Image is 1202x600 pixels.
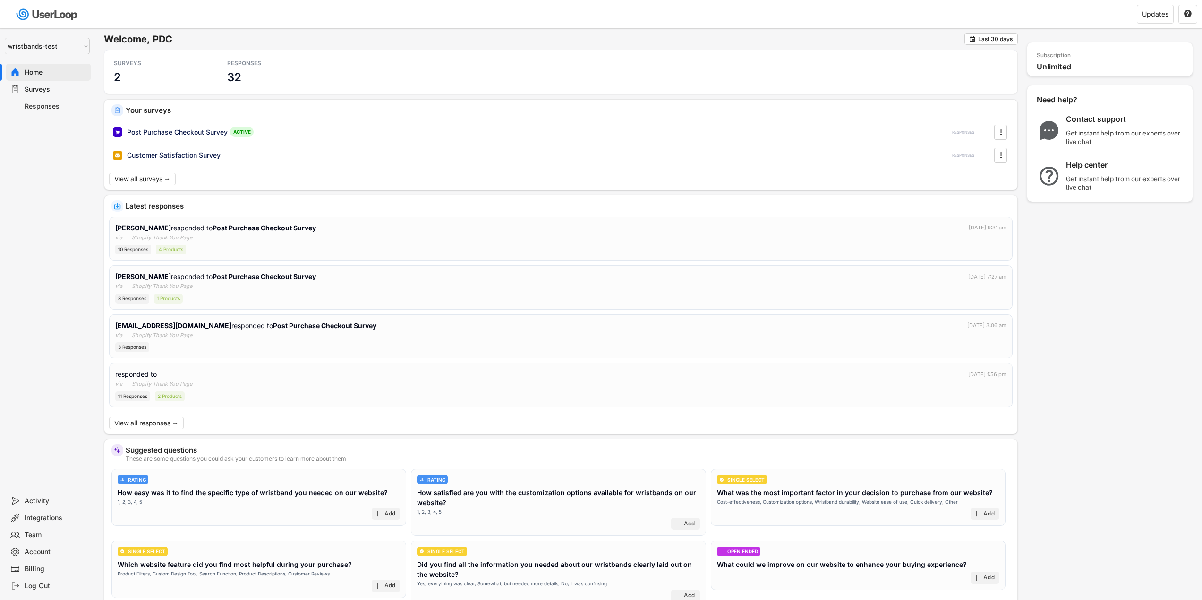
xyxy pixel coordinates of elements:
[115,331,122,339] div: via
[127,151,221,160] div: Customer Satisfaction Survey
[114,203,121,210] img: IncomingMajor.svg
[109,417,184,429] button: View all responses →
[996,148,1006,162] button: 
[684,520,695,528] div: Add
[1037,52,1071,59] div: Subscription
[25,582,87,591] div: Log Out
[14,5,81,24] img: userloop-logo-01.svg
[124,332,130,338] img: yH5BAEAAAAALAAAAAABAAEAAAIBRAA7
[1142,11,1168,17] div: Updates
[983,574,995,582] div: Add
[132,331,192,339] div: Shopify Thank You Page
[118,499,142,506] div: 1, 2, 3, 4, 5
[115,234,122,242] div: via
[115,321,376,330] div: responded to
[114,70,121,85] h3: 2
[114,59,199,67] div: SURVEYS
[384,510,396,518] div: Add
[968,273,1006,281] div: [DATE] 7:27 am
[717,559,967,569] div: What could we improve on our website to enhance your buying experience?
[417,488,699,507] div: How satisfied are you with the customization options available for wristbands on our website?
[952,153,974,158] div: RESPONSES
[126,203,1010,210] div: Latest responses
[1000,150,1002,160] text: 
[1066,160,1184,170] div: Help center
[684,592,695,600] div: Add
[115,245,151,254] div: 10 Responses
[417,580,607,587] div: Yes, everything was clear, Somewhat, but needed more details, No, it was confusing
[25,497,87,506] div: Activity
[25,68,87,77] div: Home
[115,380,122,388] div: via
[126,456,1010,462] div: These are some questions you could ask your customers to learn more about them
[118,488,388,498] div: How easy was it to find the specific type of wristband you needed on our website?
[384,582,396,590] div: Add
[115,272,171,280] strong: [PERSON_NAME]
[417,559,699,579] div: Did you find all the information you needed about our wristbands clearly laid out on the website?
[213,272,316,280] strong: Post Purchase Checkout Survey
[273,321,376,330] strong: Post Purchase Checkout Survey
[115,271,318,281] div: responded to
[952,130,974,135] div: RESPONSES
[132,380,192,388] div: Shopify Thank You Page
[1066,129,1184,146] div: Get instant help from our experts over live chat
[970,35,975,42] text: 
[1000,127,1002,137] text: 
[127,127,228,137] div: Post Purchase Checkout Survey
[978,36,1013,42] div: Last 30 days
[996,125,1006,139] button: 
[1037,62,1188,72] div: Unlimited
[132,234,192,242] div: Shopify Thank You Page
[213,224,316,232] strong: Post Purchase Checkout Survey
[230,127,254,137] div: ACTIVE
[25,102,87,111] div: Responses
[969,35,976,42] button: 
[25,514,87,523] div: Integrations
[1066,114,1184,124] div: Contact support
[25,85,87,94] div: Surveys
[25,548,87,557] div: Account
[115,282,122,290] div: via
[227,59,312,67] div: RESPONSES
[155,391,185,401] div: 2 Products
[727,477,765,482] div: SINGLE SELECT
[126,447,1010,454] div: Suggested questions
[124,381,130,387] img: yH5BAEAAAAALAAAAAABAAEAAAIBRAA7
[719,549,724,554] img: yH5BAEAAAAALAAAAAABAAEAAAIBRAA7
[1037,121,1061,140] img: ChatMajor.svg
[969,224,1006,232] div: [DATE] 9:31 am
[115,294,149,304] div: 8 Responses
[983,510,995,518] div: Add
[132,282,192,290] div: Shopify Thank You Page
[156,245,186,254] div: 4 Products
[427,549,465,554] div: SINGLE SELECT
[1066,175,1184,192] div: Get instant help from our experts over live chat
[104,33,964,45] h6: Welcome, PDC
[115,391,150,401] div: 11 Responses
[126,107,1010,114] div: Your surveys
[1184,10,1192,18] button: 
[417,508,442,515] div: 1, 2, 3, 4, 5
[968,371,1006,379] div: [DATE] 1:56 pm
[727,549,758,554] div: OPEN ENDED
[128,477,146,482] div: RATING
[124,284,130,289] img: yH5BAEAAAAALAAAAAABAAEAAAIBRAA7
[120,477,125,482] img: AdjustIcon.svg
[109,173,176,185] button: View all surveys →
[120,549,125,554] img: CircleTickMinorWhite.svg
[427,477,445,482] div: RATING
[967,321,1006,330] div: [DATE] 3:06 am
[115,342,149,352] div: 3 Responses
[124,235,130,240] img: yH5BAEAAAAALAAAAAABAAEAAAIBRAA7
[1037,95,1103,105] div: Need help?
[118,570,330,577] div: Product Filters, Custom Design Tool, Search Function, Product Descriptions, Customer Reviews
[115,321,231,330] strong: [EMAIL_ADDRESS][DOMAIN_NAME]
[227,70,241,85] h3: 32
[128,549,165,554] div: SINGLE SELECT
[1184,9,1192,18] text: 
[717,488,993,498] div: What was the most important factor in your decision to purchase from our website?
[717,499,958,506] div: Cost-effectiveness, Customization options, Wristband durability, Website ease of use, Quick deliv...
[115,369,157,379] div: responded to
[719,477,724,482] img: CircleTickMinorWhite.svg
[1037,167,1061,186] img: QuestionMarkInverseMajor.svg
